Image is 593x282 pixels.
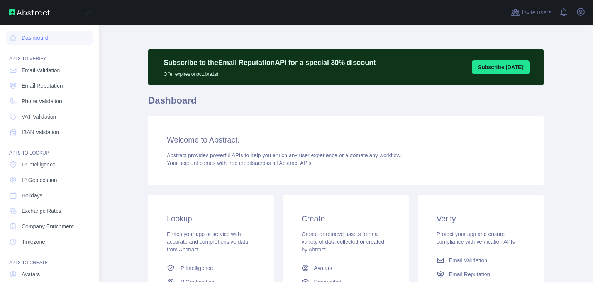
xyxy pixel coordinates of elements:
div: API'S TO LOOKUP [6,141,93,156]
span: IP Intelligence [22,161,56,168]
p: Subscribe to the Email Reputation API for a special 30 % discount [164,57,376,68]
div: API'S TO CREATE [6,250,93,266]
span: Protect your app and ensure compliance with verification APIs [437,231,515,245]
a: Company Enrichment [6,219,93,233]
span: Email Reputation [22,82,63,90]
a: Email Validation [6,63,93,77]
a: Phone Validation [6,94,93,108]
button: Invite users [509,6,553,19]
span: Avatars [22,270,40,278]
a: Email Validation [434,253,528,267]
span: Email Validation [22,66,60,74]
span: Abstract provides powerful APIs to help you enrich any user experience or automate any workflow. [167,152,402,158]
span: Your account comes with across all Abstract APIs. [167,160,313,166]
a: VAT Validation [6,110,93,124]
span: Invite users [522,8,551,17]
span: Company Enrichment [22,223,74,230]
a: Email Reputation [6,79,93,93]
a: Exchange Rates [6,204,93,218]
span: Phone Validation [22,97,62,105]
span: Email Reputation [449,270,490,278]
span: Avatars [314,264,332,272]
h1: Dashboard [148,94,544,113]
span: IBAN Validation [22,128,59,136]
a: IBAN Validation [6,125,93,139]
button: Subscribe [DATE] [472,60,530,74]
div: API'S TO VERIFY [6,46,93,62]
h3: Create [302,213,390,224]
a: Holidays [6,189,93,202]
span: free credits [228,160,255,166]
a: Email Reputation [434,267,528,281]
span: Enrich your app or service with accurate and comprehensive data from Abstract [167,231,248,253]
span: Timezone [22,238,45,246]
h3: Lookup [167,213,255,224]
p: Offer expires on octubre 1st. [164,68,376,77]
span: Exchange Rates [22,207,61,215]
img: Abstract API [9,9,50,15]
span: IP Geolocation [22,176,57,184]
span: IP Intelligence [179,264,213,272]
a: IP Intelligence [164,261,258,275]
span: Create or retrieve assets from a variety of data collected or created by Abtract [302,231,384,253]
a: Avatars [6,267,93,281]
a: IP Intelligence [6,158,93,172]
span: Email Validation [449,257,487,264]
span: Holidays [22,192,42,199]
a: Timezone [6,235,93,249]
h3: Verify [437,213,525,224]
h3: Welcome to Abstract. [167,134,525,145]
a: Avatars [298,261,393,275]
a: IP Geolocation [6,173,93,187]
span: VAT Validation [22,113,56,121]
a: Dashboard [6,31,93,45]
